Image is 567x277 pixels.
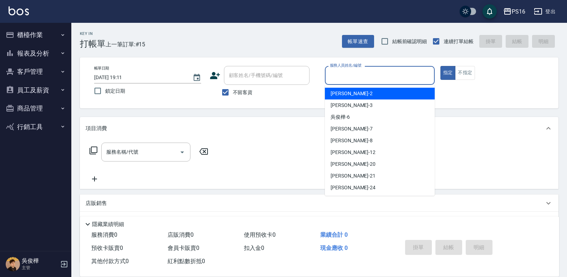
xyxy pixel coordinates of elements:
[331,113,350,121] span: 吳俊樺 -6
[80,212,558,229] div: 預收卡販賣
[392,38,427,45] span: 結帳前確認明細
[244,245,264,251] span: 扣入金 0
[80,195,558,212] div: 店販銷售
[177,147,188,158] button: Open
[3,81,68,99] button: 員工及薪資
[168,231,194,238] span: 店販消費 0
[342,35,374,48] button: 帳單速查
[331,102,373,109] span: [PERSON_NAME] -3
[86,200,107,207] p: 店販銷售
[331,172,376,180] span: [PERSON_NAME] -21
[91,258,129,265] span: 其他付款方式 0
[80,31,106,36] h2: Key In
[444,38,474,45] span: 連續打單結帳
[331,184,376,191] span: [PERSON_NAME] -24
[482,4,497,19] button: save
[3,62,68,81] button: 客戶管理
[168,245,199,251] span: 會員卡販賣 0
[3,44,68,63] button: 報表及分析
[331,125,373,133] span: [PERSON_NAME] -7
[455,66,475,80] button: 不指定
[6,257,20,271] img: Person
[331,160,376,168] span: [PERSON_NAME] -20
[91,245,123,251] span: 預收卡販賣 0
[233,89,253,96] span: 不留客資
[22,257,58,265] h5: 吳俊樺
[22,265,58,271] p: 主管
[80,39,106,49] h3: 打帳單
[331,137,373,144] span: [PERSON_NAME] -8
[331,149,376,156] span: [PERSON_NAME] -12
[105,87,125,95] span: 鎖定日期
[86,125,107,132] p: 項目消費
[500,4,528,19] button: PS16
[91,231,117,238] span: 服務消費 0
[440,66,456,80] button: 指定
[168,258,205,265] span: 紅利點數折抵 0
[3,26,68,44] button: 櫃檯作業
[80,117,558,140] div: 項目消費
[9,6,29,15] img: Logo
[106,40,145,49] span: 上一筆訂單:#15
[3,99,68,118] button: 商品管理
[94,66,109,71] label: 帳單日期
[330,63,361,68] label: 服務人員姓名/編號
[3,118,68,136] button: 行銷工具
[320,245,348,251] span: 現金應收 0
[320,231,348,238] span: 業績合計 0
[531,5,558,18] button: 登出
[331,90,373,97] span: [PERSON_NAME] -2
[188,69,205,86] button: Choose date, selected date is 2025-09-25
[512,7,525,16] div: PS16
[94,72,185,83] input: YYYY/MM/DD hh:mm
[244,231,276,238] span: 使用預收卡 0
[92,221,124,228] p: 隱藏業績明細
